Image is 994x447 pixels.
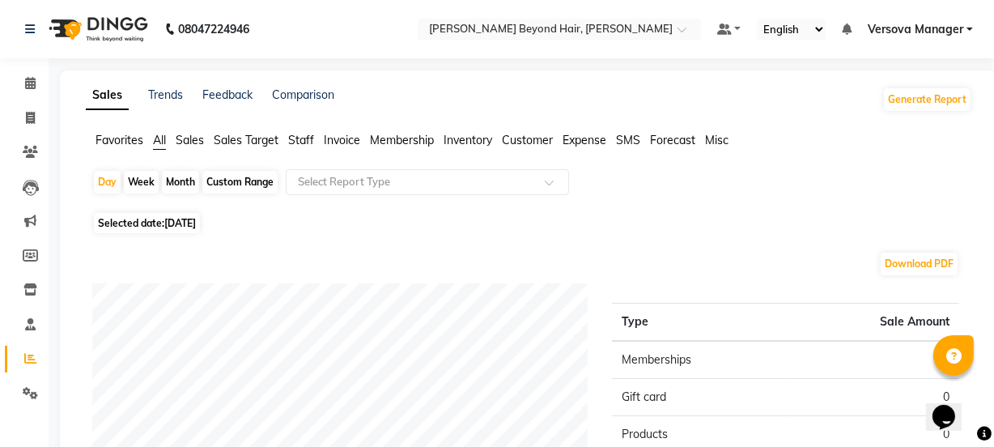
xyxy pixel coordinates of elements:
span: Misc [705,133,729,147]
span: Selected date: [94,213,200,233]
span: Inventory [444,133,492,147]
button: Generate Report [884,88,971,111]
th: Type [612,304,785,342]
span: All [153,133,166,147]
span: Invoice [324,133,360,147]
span: Staff [288,133,314,147]
td: 0 [786,341,959,379]
iframe: chat widget [926,382,978,431]
span: Expense [563,133,606,147]
td: Memberships [612,341,785,379]
a: Comparison [272,87,334,102]
span: Forecast [650,133,695,147]
a: Feedback [202,87,253,102]
span: SMS [616,133,640,147]
th: Sale Amount [786,304,959,342]
b: 08047224946 [178,6,249,52]
span: Sales [176,133,204,147]
img: logo [41,6,152,52]
span: [DATE] [164,217,196,229]
span: Favorites [96,133,143,147]
a: Trends [148,87,183,102]
span: Membership [370,133,434,147]
td: 0 [786,379,959,416]
a: Sales [86,81,129,110]
div: Day [94,171,121,194]
div: Custom Range [202,171,278,194]
span: Customer [502,133,553,147]
div: Month [162,171,199,194]
td: Gift card [612,379,785,416]
button: Download PDF [881,253,958,275]
span: Sales Target [214,133,278,147]
div: Week [124,171,159,194]
span: Versova Manager [868,21,963,38]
